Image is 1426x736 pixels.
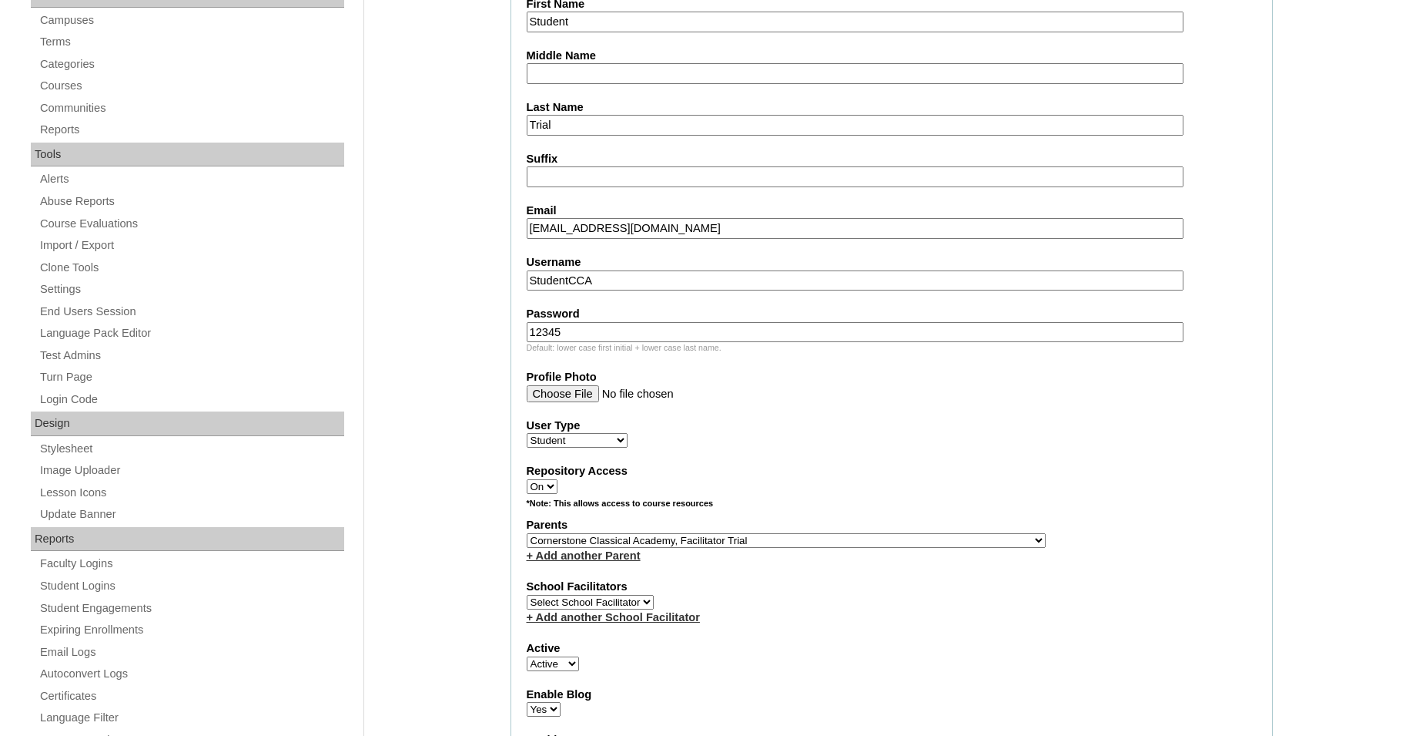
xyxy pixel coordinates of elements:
[38,302,344,321] a: End Users Session
[527,611,700,623] a: + Add another School Facilitator
[527,151,1257,167] label: Suffix
[38,170,344,189] a: Alerts
[38,236,344,255] a: Import / Export
[38,120,344,139] a: Reports
[527,306,1257,322] label: Password
[31,527,344,552] div: Reports
[38,554,344,573] a: Faculty Logins
[38,55,344,74] a: Categories
[38,192,344,211] a: Abuse Reports
[38,505,344,524] a: Update Banner
[38,576,344,596] a: Student Logins
[527,99,1257,116] label: Last Name
[38,599,344,618] a: Student Engagements
[38,390,344,409] a: Login Code
[527,418,1257,434] label: User Type
[38,439,344,459] a: Stylesheet
[527,640,1257,657] label: Active
[38,258,344,277] a: Clone Tools
[38,99,344,118] a: Communities
[38,11,344,30] a: Campuses
[527,203,1257,219] label: Email
[31,143,344,167] div: Tools
[38,643,344,662] a: Email Logs
[38,687,344,706] a: Certificates
[527,549,641,562] a: + Add another Parent
[38,620,344,640] a: Expiring Enrollments
[38,461,344,480] a: Image Uploader
[38,32,344,52] a: Terms
[38,483,344,502] a: Lesson Icons
[38,368,344,387] a: Turn Page
[38,664,344,684] a: Autoconvert Logs
[527,463,1257,479] label: Repository Access
[38,76,344,96] a: Courses
[527,498,1257,517] div: *Note: This allows access to course resources
[527,254,1257,271] label: Username
[527,48,1257,64] label: Middle Name
[527,579,1257,595] label: School Facilitators
[527,687,1257,703] label: Enable Blog
[38,346,344,365] a: Test Admins
[38,214,344,234] a: Course Evaluations
[38,708,344,728] a: Language Filter
[38,324,344,343] a: Language Pack Editor
[527,517,1257,533] label: Parents
[38,280,344,299] a: Settings
[527,342,1257,354] div: Default: lower case first initial + lower case last name.
[527,369,1257,385] label: Profile Photo
[31,412,344,436] div: Design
